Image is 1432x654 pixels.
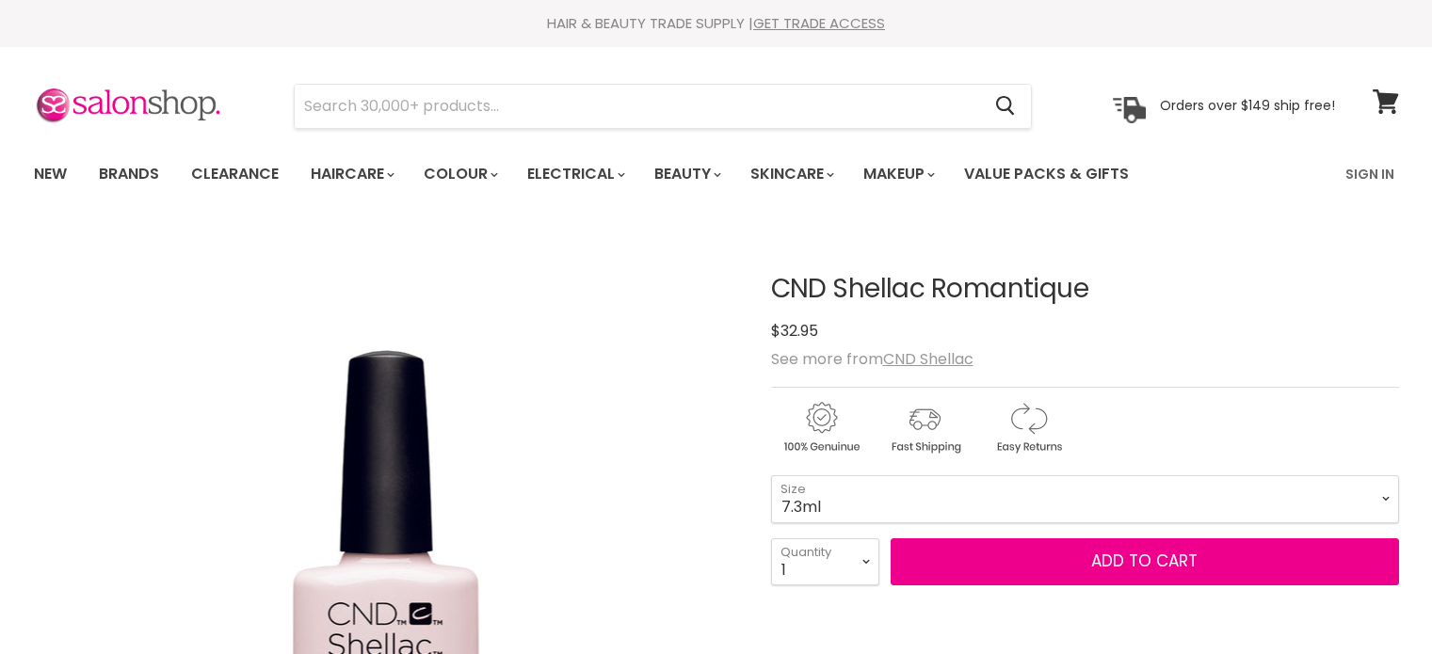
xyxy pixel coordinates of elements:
[736,154,845,194] a: Skincare
[10,147,1423,201] nav: Main
[85,154,173,194] a: Brands
[771,399,871,456] img: genuine.gif
[771,348,973,370] span: See more from
[10,14,1423,33] div: HAIR & BEAUTY TRADE SUPPLY |
[771,538,879,585] select: Quantity
[297,154,406,194] a: Haircare
[294,84,1032,129] form: Product
[978,399,1078,456] img: returns.gif
[891,538,1399,585] button: Add to cart
[771,275,1399,304] h1: CND Shellac Romantique
[20,154,81,194] a: New
[849,154,946,194] a: Makeup
[883,348,973,370] a: CND Shellac
[410,154,509,194] a: Colour
[295,85,981,128] input: Search
[20,147,1239,201] ul: Main menu
[981,85,1031,128] button: Search
[1334,154,1406,194] a: Sign In
[950,154,1143,194] a: Value Packs & Gifts
[640,154,732,194] a: Beauty
[177,154,293,194] a: Clearance
[513,154,636,194] a: Electrical
[753,13,885,33] a: GET TRADE ACCESS
[771,320,818,342] span: $32.95
[1160,97,1335,114] p: Orders over $149 ship free!
[1091,550,1198,572] span: Add to cart
[875,399,974,456] img: shipping.gif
